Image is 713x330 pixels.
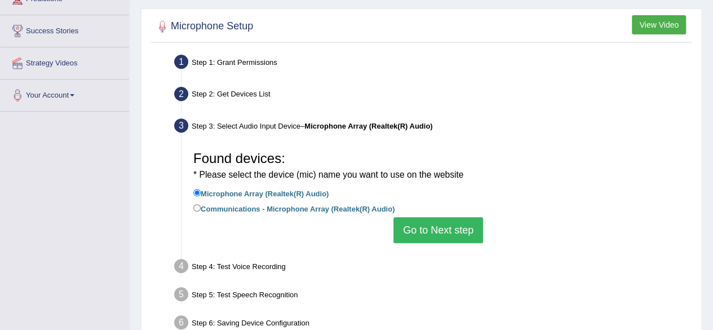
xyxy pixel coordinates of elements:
label: Communications - Microphone Array (Realtek(R) Audio) [193,202,395,214]
div: Step 2: Get Devices List [169,83,696,108]
input: Microphone Array (Realtek(R) Audio) [193,189,201,196]
button: View Video [632,15,686,34]
span: – [300,122,433,130]
div: Step 3: Select Audio Input Device [169,115,696,140]
div: Step 1: Grant Permissions [169,51,696,76]
label: Microphone Array (Realtek(R) Audio) [193,187,329,199]
button: Go to Next step [393,217,483,243]
a: Strategy Videos [1,47,129,76]
b: Microphone Array (Realtek(R) Audio) [304,122,432,130]
div: Step 5: Test Speech Recognition [169,284,696,309]
small: * Please select the device (mic) name you want to use on the website [193,170,463,179]
div: Step 4: Test Voice Recording [169,256,696,280]
a: Your Account [1,80,129,108]
h3: Found devices: [193,151,683,181]
a: Success Stories [1,15,129,43]
h2: Microphone Setup [154,18,253,35]
input: Communications - Microphone Array (Realtek(R) Audio) [193,204,201,212]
